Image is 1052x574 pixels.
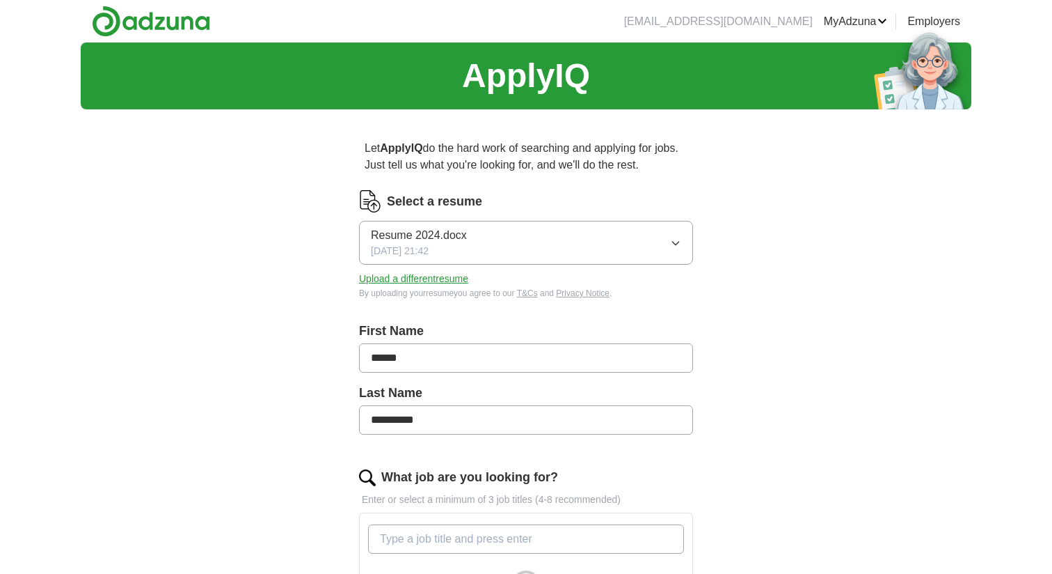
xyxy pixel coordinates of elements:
p: Enter or select a minimum of 3 job titles (4-8 recommended) [359,492,693,507]
p: Let do the hard work of searching and applying for jobs. Just tell us what you're looking for, an... [359,134,693,179]
a: T&Cs [517,288,538,298]
a: Privacy Notice [556,288,609,298]
span: [DATE] 21:42 [371,244,429,258]
button: Upload a differentresume [359,272,468,286]
label: Last Name [359,384,693,403]
input: Type a job title and press enter [368,525,684,554]
label: First Name [359,322,693,341]
label: What job are you looking for? [381,468,558,487]
h1: ApplyIQ [462,51,590,101]
li: [EMAIL_ADDRESS][DOMAIN_NAME] [624,13,813,30]
span: Resume 2024.docx [371,227,467,244]
img: Adzuna logo [92,6,210,37]
button: Resume 2024.docx[DATE] 21:42 [359,221,693,265]
img: CV Icon [359,190,381,212]
a: Employers [907,13,960,30]
a: MyAdzuna [824,13,888,30]
label: Select a resume [387,192,482,211]
strong: ApplyIQ [380,142,422,154]
img: search.png [359,470,376,486]
div: By uploading your resume you agree to our and . [359,287,693,300]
